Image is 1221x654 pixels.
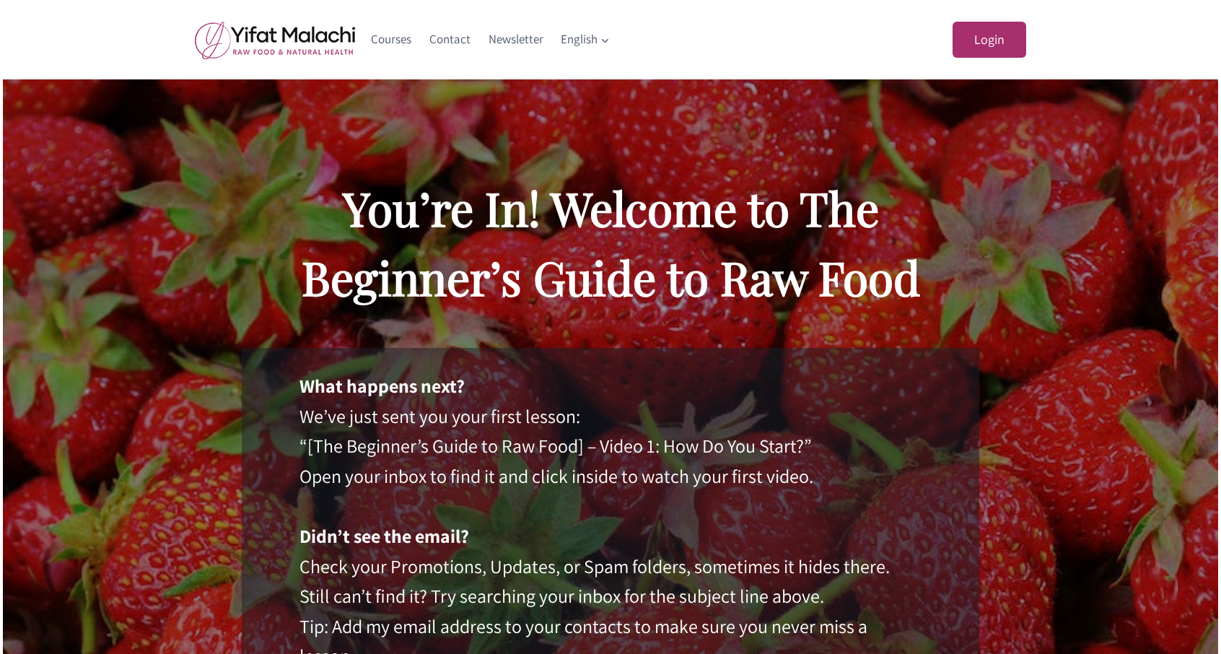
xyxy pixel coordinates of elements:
a: Courses [362,22,421,57]
strong: Didn’t see the email? [299,523,469,548]
a: Login [953,22,1026,58]
a: English [552,22,619,57]
img: yifat_logo41_en.png [195,21,355,59]
nav: Primary Navigation [362,22,619,57]
strong: What happens next? [299,373,465,398]
h2: You’re In! Welcome to The Beginner’s Guide to Raw Food [242,173,979,312]
span: English [561,30,610,49]
a: Contact [421,22,480,57]
a: Newsletter [479,22,552,57]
